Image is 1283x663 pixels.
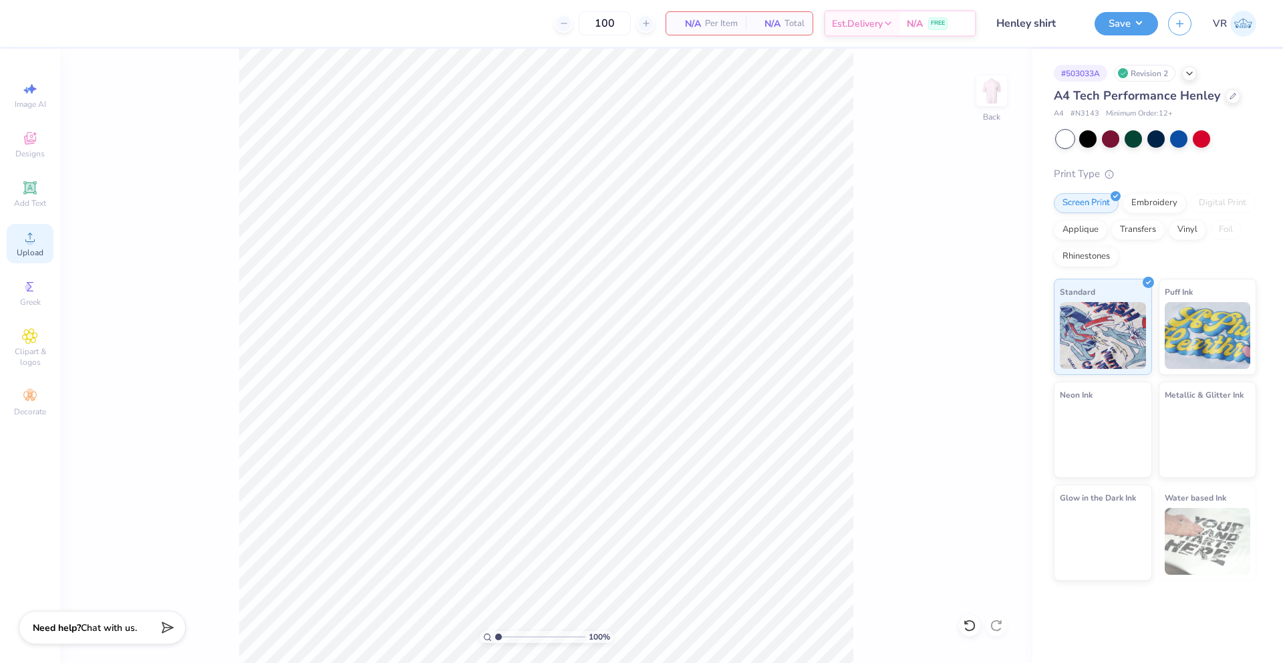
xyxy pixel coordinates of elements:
img: Neon Ink [1060,405,1146,472]
div: Screen Print [1054,193,1119,213]
div: Applique [1054,220,1107,240]
span: Add Text [14,198,46,209]
span: 100 % [589,631,610,643]
span: Est. Delivery [832,17,883,31]
img: Glow in the Dark Ink [1060,508,1146,575]
img: Back [978,78,1005,104]
div: Back [983,111,1000,123]
span: Metallic & Glitter Ink [1165,388,1244,402]
span: Minimum Order: 12 + [1106,108,1173,120]
span: Decorate [14,406,46,417]
span: Standard [1060,285,1095,299]
img: Metallic & Glitter Ink [1165,405,1251,472]
span: Per Item [705,17,738,31]
span: Total [785,17,805,31]
div: Vinyl [1169,220,1206,240]
div: Print Type [1054,166,1256,182]
div: Transfers [1111,220,1165,240]
span: Water based Ink [1165,491,1226,505]
span: N/A [674,17,701,31]
div: # 503033A [1054,65,1107,82]
span: N/A [754,17,780,31]
input: – – [579,11,631,35]
div: Foil [1210,220,1242,240]
div: Rhinestones [1054,247,1119,267]
span: A4 [1054,108,1064,120]
a: VR [1213,11,1256,37]
span: FREE [931,19,945,28]
img: Vincent Roxas [1230,11,1256,37]
span: Clipart & logos [7,346,53,368]
span: Upload [17,247,43,258]
strong: Need help? [33,622,81,634]
span: A4 Tech Performance Henley [1054,88,1220,104]
span: Chat with us. [81,622,137,634]
span: Neon Ink [1060,388,1093,402]
span: # N3143 [1071,108,1099,120]
span: Image AI [15,99,46,110]
div: Embroidery [1123,193,1186,213]
img: Water based Ink [1165,508,1251,575]
div: Revision 2 [1114,65,1175,82]
span: VR [1213,16,1227,31]
img: Standard [1060,302,1146,369]
img: Puff Ink [1165,302,1251,369]
span: Designs [15,148,45,159]
button: Save [1095,12,1158,35]
span: Puff Ink [1165,285,1193,299]
input: Untitled Design [986,10,1085,37]
div: Digital Print [1190,193,1255,213]
span: Greek [20,297,41,307]
span: Glow in the Dark Ink [1060,491,1136,505]
span: N/A [907,17,923,31]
